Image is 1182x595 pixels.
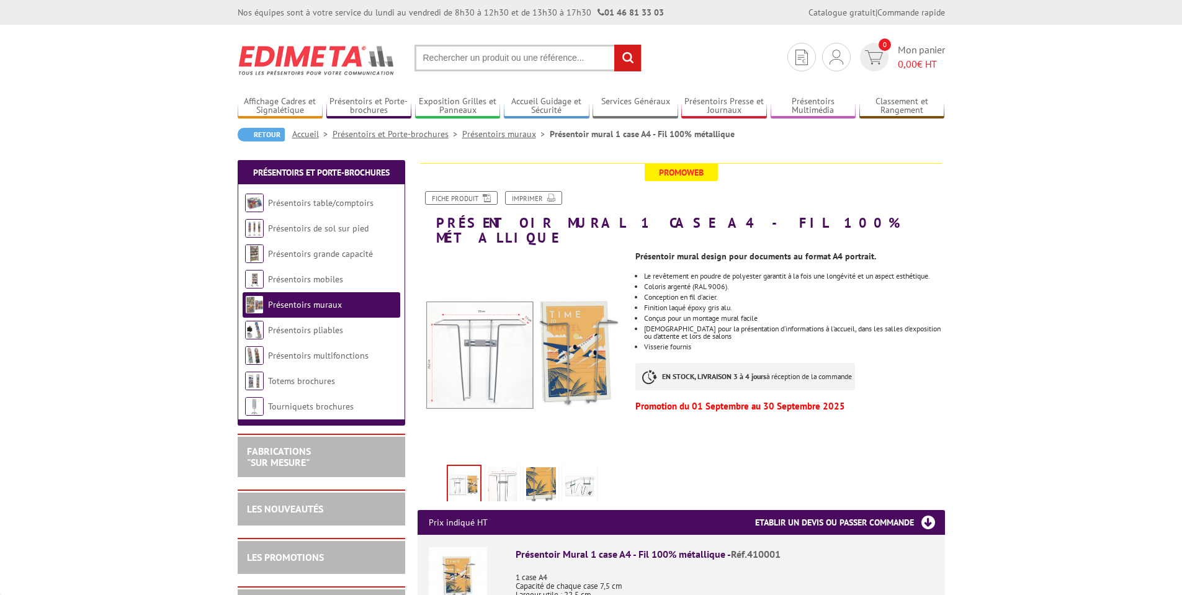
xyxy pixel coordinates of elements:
[418,251,627,460] img: porte_brochures_muraux_100_metallique_1a4_new_410001.jpg
[245,219,264,238] img: Présentoirs de sol sur pied
[245,321,264,339] img: Présentoirs pliables
[516,547,934,561] div: Présentoir Mural 1 case A4 - Fil 100% métallique -
[644,343,944,351] li: Visserie fournis
[247,503,323,515] a: LES NOUVEAUTÉS
[879,38,891,51] span: 0
[644,304,944,311] li: Finition laqué époxy gris alu.
[268,223,369,234] a: Présentoirs de sol sur pied
[292,128,333,140] a: Accueil
[755,510,945,535] h3: Etablir un devis ou passer commande
[268,375,335,387] a: Totems brochures
[898,57,945,71] span: € HT
[245,194,264,212] img: Présentoirs table/comptoirs
[644,325,944,340] li: [DEMOGRAPHIC_DATA] pour la présentation d’informations à l’accueil, dans les salles d’exposition ...
[245,270,264,289] img: Présentoirs mobiles
[414,45,642,71] input: Rechercher un produit ou une référence...
[505,191,562,205] a: Imprimer
[253,167,390,178] a: Présentoirs et Porte-brochures
[795,50,808,65] img: devis rapide
[731,548,781,560] span: Réf.410001
[245,295,264,314] img: Présentoirs muraux
[247,551,324,563] a: LES PROMOTIONS
[565,467,594,506] img: porte_brochures_muraux_100_metallique_6a4_zoom_410001.jpg
[268,324,343,336] a: Présentoirs pliables
[644,283,944,290] li: Coloris argenté (RAL 9006).
[644,272,944,280] li: Le revêtement en poudre de polyester garantit à la fois une longévité et un aspect esthétique.
[771,96,856,117] a: Présentoirs Multimédia
[415,96,501,117] a: Exposition Grilles et Panneaux
[859,96,945,117] a: Classement et Rangement
[526,467,556,506] img: porte_brochures_muraux_100_metallique_6a4_zoom_2_410001.jpg
[898,58,917,70] span: 0,00
[614,45,641,71] input: rechercher
[898,43,945,71] span: Mon panier
[245,244,264,263] img: Présentoirs grande capacité
[830,50,843,65] img: devis rapide
[662,372,766,381] strong: EN STOCK, LIVRAISON 3 à 4 jours
[268,401,354,412] a: Tourniquets brochures
[333,128,462,140] a: Présentoirs et Porte-brochures
[645,164,718,181] span: Promoweb
[247,445,311,468] a: FABRICATIONS"Sur Mesure"
[245,372,264,390] img: Totems brochures
[268,274,343,285] a: Présentoirs mobiles
[429,510,488,535] p: Prix indiqué HT
[550,128,735,140] li: Présentoir mural 1 case A4 - Fil 100% métallique
[865,50,883,65] img: devis rapide
[462,128,550,140] a: Présentoirs muraux
[268,350,369,361] a: Présentoirs multifonctions
[245,346,264,365] img: Présentoirs multifonctions
[504,96,589,117] a: Accueil Guidage et Sécurité
[488,467,517,506] img: porte_brochures_muraux_100_metallique_6a4_schema_410001.jpg
[268,248,373,259] a: Présentoirs grande capacité
[644,315,944,322] li: Conçus pour un montage mural facile
[598,7,664,18] strong: 01 46 81 33 03
[877,7,945,18] a: Commande rapide
[425,191,498,205] a: Fiche produit
[448,466,480,504] img: porte_brochures_muraux_100_metallique_1a4_new_410001.jpg
[635,251,876,262] strong: Présentoir mural design pour documents au format A4 portrait.
[268,299,342,310] a: Présentoirs muraux
[593,96,678,117] a: Services Généraux
[635,363,855,390] p: à réception de la commande
[238,6,664,19] div: Nos équipes sont à votre service du lundi au vendredi de 8h30 à 12h30 et de 13h30 à 17h30
[245,397,264,416] img: Tourniquets brochures
[681,96,767,117] a: Présentoirs Presse et Journaux
[808,7,875,18] a: Catalogue gratuit
[635,403,944,410] p: Promotion du 01 Septembre au 30 Septembre 2025
[857,43,945,71] a: devis rapide 0 Mon panier 0,00€ HT
[326,96,412,117] a: Présentoirs et Porte-brochures
[808,6,945,19] div: |
[268,197,374,208] a: Présentoirs table/comptoirs
[238,96,323,117] a: Affichage Cadres et Signalétique
[238,128,285,141] a: Retour
[644,293,944,301] li: Conception en fil d'acier.
[238,37,396,83] img: Edimeta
